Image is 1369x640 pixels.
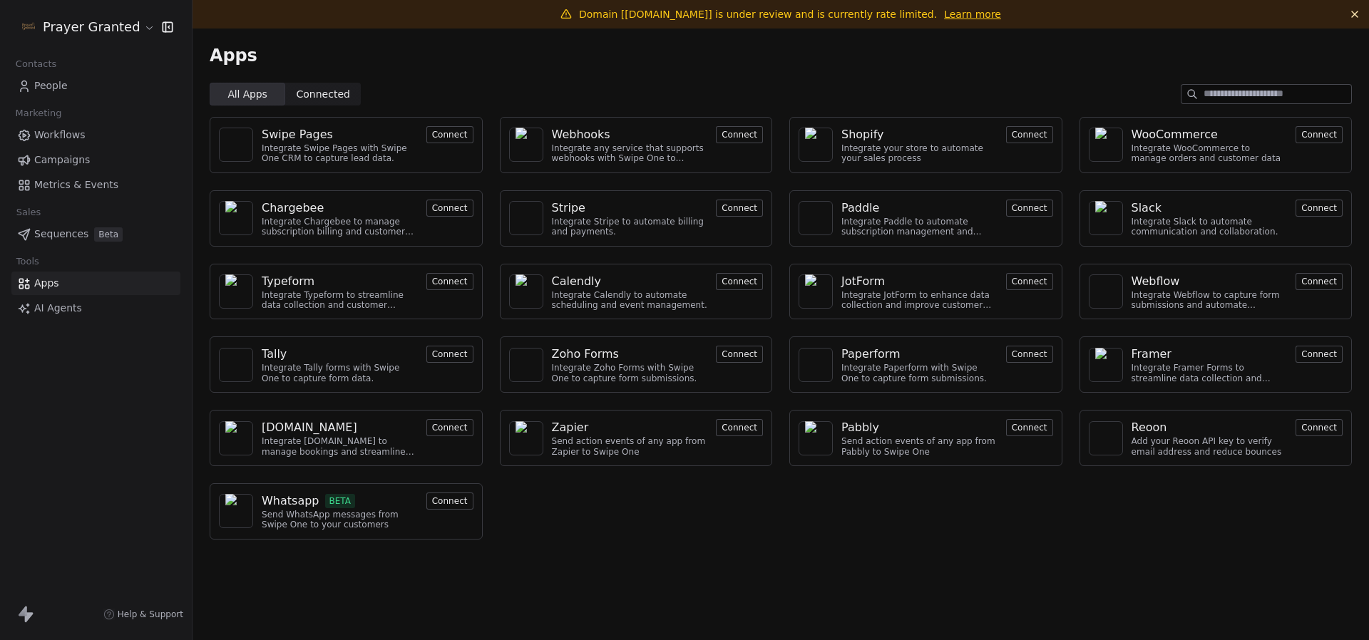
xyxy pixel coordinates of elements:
a: Connect [1006,274,1053,288]
img: NA [1095,421,1117,455]
a: NA [799,128,833,162]
a: Paperform [841,346,998,363]
button: Connect [1296,346,1343,363]
a: Connect [1006,201,1053,215]
a: Apps [11,272,180,295]
div: Add your Reoon API key to verify email address and reduce bounces [1132,436,1288,457]
div: Framer [1132,346,1171,363]
button: Connect [426,346,473,363]
a: Learn more [944,7,1001,21]
a: NA [219,348,253,382]
a: Connect [426,201,473,215]
button: Connect [1296,200,1343,217]
img: NA [805,128,826,162]
button: Connect [1296,273,1343,290]
div: Typeform [262,273,314,290]
img: NA [805,274,826,309]
div: Integrate JotForm to enhance data collection and improve customer engagement. [841,290,998,311]
div: Integrate any service that supports webhooks with Swipe One to capture and automate data workflows. [552,143,708,164]
div: Paperform [841,346,901,363]
a: Connect [426,274,473,288]
a: People [11,74,180,98]
button: Connect [1006,419,1053,436]
img: NA [516,207,537,229]
a: NA [509,348,543,382]
button: Connect [1296,126,1343,143]
img: FB-Logo.png [20,19,37,36]
button: Connect [1006,273,1053,290]
button: Connect [716,419,763,436]
img: NA [1095,201,1117,235]
a: NA [219,201,253,235]
div: Integrate Tally forms with Swipe One to capture form data. [262,363,418,383]
button: Connect [426,200,473,217]
div: Integrate WooCommerce to manage orders and customer data [1132,143,1288,164]
button: Connect [1296,419,1343,436]
div: Integrate Paddle to automate subscription management and customer engagement. [841,217,998,237]
span: People [34,78,68,93]
div: Integrate Framer Forms to streamline data collection and customer engagement. [1132,363,1288,383]
a: NA [219,421,253,455]
a: Connect [1296,128,1343,141]
div: Integrate Paperform with Swipe One to capture form submissions. [841,363,998,383]
a: Framer [1132,346,1288,363]
div: Pabbly [841,419,879,436]
div: Integrate Slack to automate communication and collaboration. [1132,217,1288,237]
div: Stripe [552,200,585,217]
a: [DOMAIN_NAME] [262,419,418,436]
a: Connect [1296,420,1343,434]
button: Connect [426,126,473,143]
div: Reoon [1132,419,1167,436]
a: Connect [716,201,763,215]
img: NA [225,201,247,235]
a: JotForm [841,273,998,290]
button: Connect [426,273,473,290]
span: Help & Support [118,609,183,620]
a: Zapier [552,419,708,436]
button: Connect [716,346,763,363]
div: Integrate Stripe to automate billing and payments. [552,217,708,237]
a: NA [799,421,833,455]
div: Chargebee [262,200,324,217]
span: AI Agents [34,301,82,316]
div: Swipe Pages [262,126,333,143]
div: Send action events of any app from Zapier to Swipe One [552,436,708,457]
div: Send action events of any app from Pabbly to Swipe One [841,436,998,457]
a: Typeform [262,273,418,290]
a: NA [1089,274,1123,309]
div: Integrate Webflow to capture form submissions and automate customer engagement. [1132,290,1288,311]
img: NA [805,207,826,229]
a: Help & Support [103,609,183,620]
a: Connect [716,274,763,288]
span: Beta [94,227,123,242]
a: NA [509,201,543,235]
a: NA [509,274,543,309]
button: Connect [716,273,763,290]
button: Connect [426,419,473,436]
a: Connect [716,420,763,434]
img: NA [805,421,826,455]
a: NA [1089,421,1123,455]
img: NA [516,348,537,382]
a: Webhooks [552,126,708,143]
a: Campaigns [11,148,180,172]
a: Calendly [552,273,708,290]
span: Workflows [34,128,86,143]
span: Apps [210,45,257,66]
a: Reoon [1132,419,1288,436]
img: NA [516,274,537,309]
a: WooCommerce [1132,126,1288,143]
img: NA [516,421,537,455]
button: Connect [716,200,763,217]
a: AI Agents [11,296,180,320]
span: Tools [10,251,45,272]
a: NA [799,348,833,382]
img: NA [1095,128,1117,162]
img: NA [225,134,247,155]
a: NA [1089,348,1123,382]
button: Connect [1006,200,1053,217]
a: Connect [426,494,473,507]
a: WhatsappBETA [262,492,418,510]
a: Swipe Pages [262,126,418,143]
div: Slack [1132,200,1162,217]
